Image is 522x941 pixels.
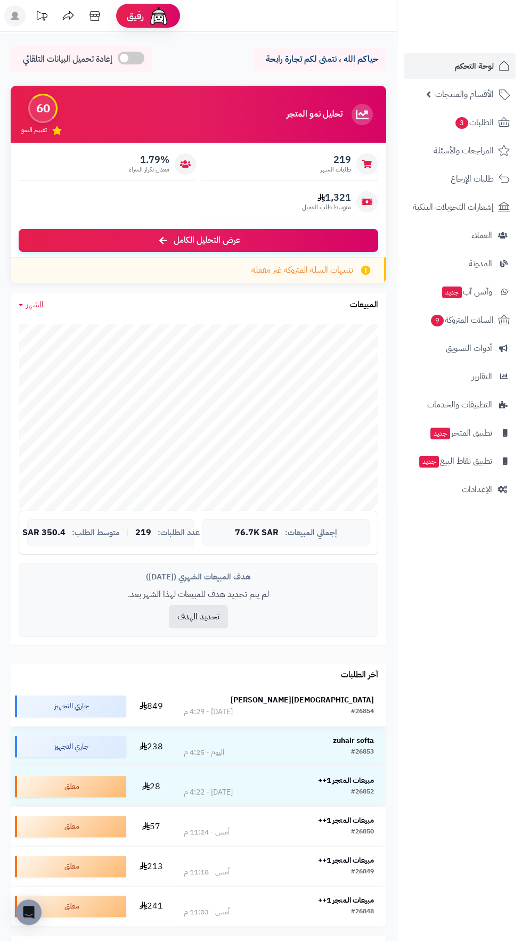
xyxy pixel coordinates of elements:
[455,117,469,129] span: 3
[23,53,112,66] span: إعادة تحميل البيانات التلقائي
[184,907,230,918] div: أمس - 11:03 م
[418,454,492,469] span: تطبيق نقاط البيع
[130,807,172,846] td: 57
[446,341,492,356] span: أدوات التسويق
[455,59,494,73] span: لوحة التحكم
[184,747,224,758] div: اليوم - 4:25 م
[450,23,512,46] img: logo-2.png
[404,138,516,163] a: المراجعات والأسئلة
[471,228,492,243] span: العملاء
[130,686,172,726] td: 849
[427,397,492,412] span: التطبيقات والخدمات
[174,234,240,247] span: عرض التحليل الكامل
[351,747,374,758] div: #26853
[318,855,374,866] strong: مبيعات المتجر 1++
[16,899,42,925] div: Open Intercom Messenger
[404,336,516,361] a: أدوات التسويق
[302,203,351,212] span: متوسط طلب العميل
[404,392,516,418] a: التطبيقات والخدمات
[351,707,374,717] div: #26854
[472,369,492,384] span: التقارير
[413,200,494,215] span: إشعارات التحويلات البنكية
[184,787,233,798] div: [DATE] - 4:22 م
[231,694,374,706] strong: [DEMOGRAPHIC_DATA][PERSON_NAME]
[27,571,370,583] div: هدف المبيعات الشهري ([DATE])
[351,867,374,878] div: #26849
[404,110,516,135] a: الطلبات3
[19,299,44,311] a: الشهر
[320,165,351,174] span: طلبات الشهر
[441,284,492,299] span: وآتس آب
[126,529,129,537] span: |
[430,428,450,439] span: جديد
[404,223,516,248] a: العملاء
[451,171,494,186] span: طلبات الإرجاع
[129,154,169,166] span: 1.79%
[15,816,126,837] div: معلق
[320,154,351,166] span: 219
[430,313,494,328] span: السلات المتروكة
[251,264,353,276] span: تنبيهات السلة المتروكة غير مفعلة
[148,5,169,27] img: ai-face.png
[129,165,169,174] span: معدل تكرار الشراء
[15,736,126,757] div: جاري التجهيز
[15,856,126,877] div: معلق
[442,287,462,298] span: جديد
[469,256,492,271] span: المدونة
[454,115,494,130] span: الطلبات
[15,776,126,797] div: معلق
[404,279,516,305] a: وآتس آبجديد
[404,307,516,333] a: السلات المتروكة9
[318,815,374,826] strong: مبيعات المتجر 1++
[302,192,351,203] span: 1,321
[285,528,337,537] span: إجمالي المبيعات:
[318,895,374,906] strong: مبيعات المتجر 1++
[169,605,228,628] button: تحديد الهدف
[127,10,144,22] span: رفيق
[404,420,516,446] a: تطبيق المتجرجديد
[404,166,516,192] a: طلبات الإرجاع
[435,87,494,102] span: الأقسام والمنتجات
[419,456,439,468] span: جديد
[333,735,374,746] strong: zuhair softa
[158,528,200,537] span: عدد الطلبات:
[404,364,516,389] a: التقارير
[130,847,172,886] td: 213
[351,907,374,918] div: #26848
[184,827,230,838] div: أمس - 11:24 م
[21,126,47,135] span: تقييم النمو
[404,194,516,220] a: إشعارات التحويلات البنكية
[15,896,126,917] div: معلق
[184,867,230,878] div: أمس - 11:18 م
[130,727,172,766] td: 238
[429,426,492,440] span: تطبيق المتجر
[235,528,279,538] span: 76.7K SAR
[318,775,374,786] strong: مبيعات المتجر 1++
[28,5,55,29] a: تحديثات المنصة
[287,110,342,119] h3: تحليل نمو المتجر
[261,53,378,66] p: حياكم الله ، نتمنى لكم تجارة رابحة
[15,695,126,717] div: جاري التجهيز
[404,448,516,474] a: تطبيق نقاط البيعجديد
[22,528,66,538] span: 350.4 SAR
[434,143,494,158] span: المراجعات والأسئلة
[431,315,444,327] span: 9
[130,767,172,806] td: 28
[351,827,374,838] div: #26850
[462,482,492,497] span: الإعدادات
[135,528,151,538] span: 219
[351,787,374,798] div: #26852
[341,670,378,680] h3: آخر الطلبات
[72,528,120,537] span: متوسط الطلب:
[130,887,172,926] td: 241
[404,251,516,276] a: المدونة
[184,707,233,717] div: [DATE] - 4:29 م
[19,229,378,252] a: عرض التحليل الكامل
[404,53,516,79] a: لوحة التحكم
[404,477,516,502] a: الإعدادات
[350,300,378,310] h3: المبيعات
[27,588,370,601] p: لم يتم تحديد هدف للمبيعات لهذا الشهر بعد.
[26,298,44,311] span: الشهر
